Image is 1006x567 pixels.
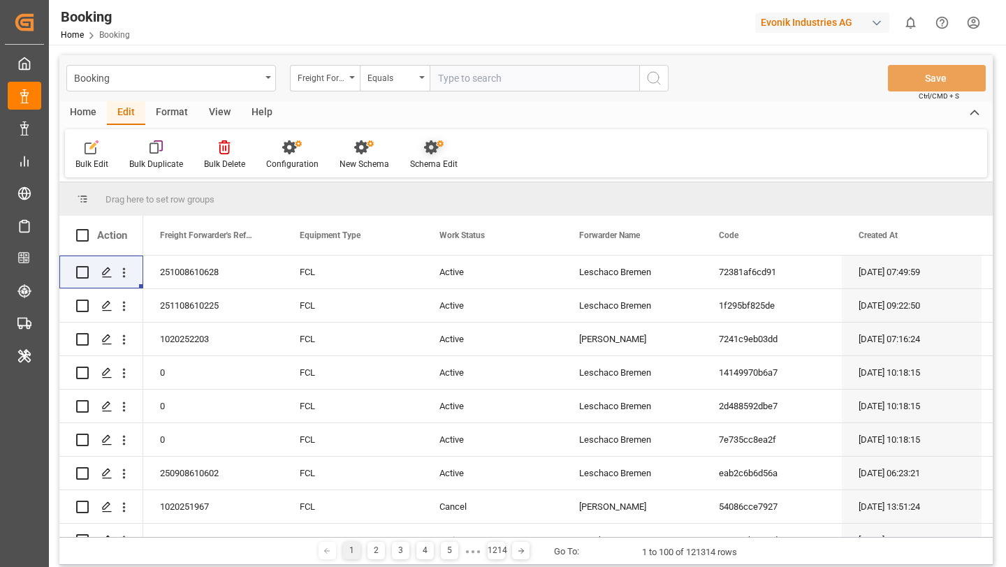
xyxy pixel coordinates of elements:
div: FCL [283,289,423,322]
div: eab2c6b6d56a [702,457,842,489]
div: FCL [283,256,423,288]
div: Booking [61,6,130,27]
div: Leschaco Bremen [562,524,702,557]
div: Active [423,390,562,422]
div: 2 [367,542,385,559]
div: Bulk Duplicate [129,158,183,170]
div: Leschaco Bremen [562,256,702,288]
div: 5 [441,542,458,559]
button: Evonik Industries AG [755,9,895,36]
div: 251108610225 [143,289,283,322]
div: [DATE] 06:23:21 [842,457,982,489]
div: Press SPACE to select this row. [59,390,143,423]
div: Active [423,524,562,557]
div: Press SPACE to select this row. [59,423,143,457]
div: 7241c9eb03dd [702,323,842,355]
div: ● ● ● [465,546,481,557]
div: FCL [283,323,423,355]
div: Press SPACE to select this row. [59,457,143,490]
div: [DATE] 07:16:24 [842,323,982,355]
div: [DATE] 13:51:24 [842,490,982,523]
button: show 0 new notifications [895,7,926,38]
div: View [198,101,241,125]
span: Forwarder Name [579,230,640,240]
div: 3 [392,542,409,559]
div: [DATE] 10:18:15 [842,423,982,456]
div: 251008610628 [143,256,283,288]
div: Format [145,101,198,125]
div: Evonik Industries AG [755,13,889,33]
div: Go To: [554,545,579,559]
div: [DATE] 12:34:46 [842,524,982,557]
div: 1020252203 [143,323,283,355]
span: Ctrl/CMD + S [919,91,959,101]
span: Created At [859,230,898,240]
div: Active [423,256,562,288]
div: New Schema [340,158,389,170]
div: [DATE] 10:18:15 [842,356,982,389]
div: Cancel [423,490,562,523]
div: Active [423,457,562,489]
div: Freight Forwarder's Reference No. [298,68,345,84]
div: 1214 [488,542,505,559]
div: Bulk Edit [75,158,108,170]
div: Leschaco Bremen [562,423,702,456]
button: Help Center [926,7,958,38]
button: open menu [360,65,430,91]
div: 0 [143,423,283,456]
div: 2d488592dbe7 [702,390,842,422]
div: FCL [283,356,423,389]
div: 251008610358 [143,524,283,557]
button: search button [639,65,669,91]
div: Booking [74,68,261,86]
button: open menu [290,65,360,91]
div: [DATE] 10:18:15 [842,390,982,422]
div: Press SPACE to select this row. [59,256,143,289]
div: 72381af6cd91 [702,256,842,288]
div: FCL [283,524,423,557]
div: 1f295bf825de [702,289,842,322]
div: Schema Edit [410,158,458,170]
span: Work Status [439,230,485,240]
div: Equals [367,68,415,84]
input: Type to search [430,65,639,91]
div: FCL [283,390,423,422]
span: Freight Forwarder's Reference No. [160,230,254,240]
div: Leschaco Bremen [562,390,702,422]
div: Active [423,356,562,389]
div: Press SPACE to select this row. [59,490,143,524]
div: 1 [343,542,360,559]
div: FCL [283,490,423,523]
div: [DATE] 09:22:50 [842,289,982,322]
button: open menu [66,65,276,91]
div: Leschaco Bremen [562,457,702,489]
div: Active [423,289,562,322]
div: Press SPACE to select this row. [59,323,143,356]
div: Bulk Delete [204,158,245,170]
div: 54086cce7927 [702,490,842,523]
div: 7e735cc8ea2f [702,423,842,456]
div: Leschaco Bremen [562,356,702,389]
div: Press SPACE to select this row. [59,289,143,323]
div: 0 [143,356,283,389]
div: Leschaco Bremen [562,289,702,322]
div: Press SPACE to select this row. [59,524,143,557]
div: Active [423,323,562,355]
div: 14149970b6a7 [702,356,842,389]
div: 255e54b952ad [702,524,842,557]
div: 1020251967 [143,490,283,523]
div: Help [241,101,283,125]
div: FCL [283,457,423,489]
div: 1 to 100 of 121314 rows [642,545,737,559]
div: 4 [416,542,434,559]
button: Save [888,65,986,91]
span: Code [719,230,738,240]
div: [PERSON_NAME] [562,490,702,523]
div: Action [97,229,127,242]
div: [DATE] 07:49:59 [842,256,982,288]
div: Edit [107,101,145,125]
div: Active [423,423,562,456]
div: 250908610602 [143,457,283,489]
div: Configuration [266,158,319,170]
span: Drag here to set row groups [105,194,214,205]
